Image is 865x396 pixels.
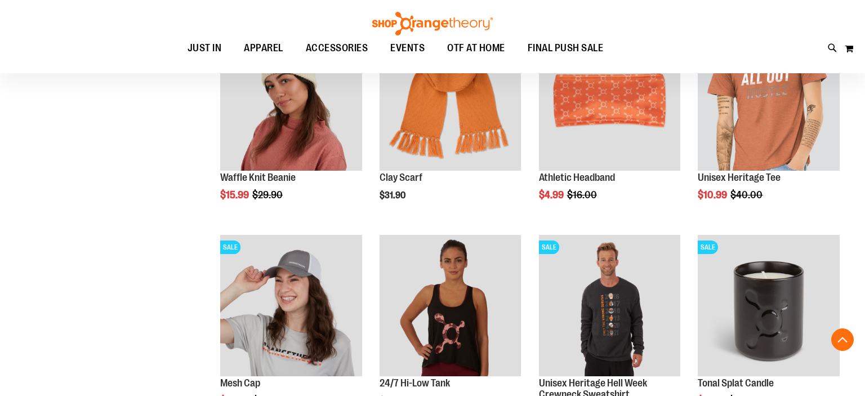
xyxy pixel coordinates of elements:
img: Product image for Unisex Heritage Hell Week Crewneck Sweatshirt [539,235,681,377]
a: EVENTS [379,35,436,61]
span: FINAL PUSH SALE [528,35,604,61]
span: $31.90 [380,190,407,201]
div: product [215,23,368,229]
span: EVENTS [390,35,425,61]
span: OTF AT HOME [447,35,505,61]
a: Mesh Cap [220,377,260,389]
a: Tonal Splat Candle [698,377,774,389]
span: SALE [220,241,240,254]
img: Product image for Athletic Headband [539,29,681,171]
span: SALE [698,241,718,254]
a: Unisex Heritage Tee [698,172,781,183]
a: FINAL PUSH SALE [516,35,615,61]
span: JUST IN [188,35,222,61]
img: Product image for Waffle Knit Beanie [220,29,362,171]
span: $16.00 [567,189,599,201]
a: ACCESSORIES [295,35,380,61]
a: Product image for Unisex Heritage TeeSALESALE [698,29,840,172]
img: Product image for Unisex Heritage Tee [698,29,840,171]
a: Clay Scarf [380,29,521,172]
div: product [533,23,686,229]
a: Waffle Knit Beanie [220,172,296,183]
span: APPAREL [244,35,283,61]
span: SALE [539,241,559,254]
div: product [692,23,845,229]
img: Shop Orangetheory [371,12,494,35]
div: product [374,23,527,229]
span: $10.99 [698,189,729,201]
span: $4.99 [539,189,565,201]
a: JUST IN [176,35,233,61]
img: Product image for Tonal Splat Candle [698,235,840,377]
img: Product image for 24/7 Hi-Low Tank [380,235,521,377]
button: Back To Top [831,328,854,351]
span: $40.00 [730,189,764,201]
a: Product image for Orangetheory Mesh CapSALESALE [220,235,362,379]
a: Product image for Athletic HeadbandSALESALE [539,29,681,172]
a: Product image for Tonal Splat CandleSALE [698,235,840,379]
a: Product image for Unisex Heritage Hell Week Crewneck SweatshirtSALESALE [539,235,681,379]
a: Product image for Waffle Knit BeanieSALESALE [220,29,362,172]
span: $15.99 [220,189,251,201]
a: Product image for 24/7 Hi-Low Tank [380,235,521,379]
span: ACCESSORIES [306,35,368,61]
a: 24/7 Hi-Low Tank [380,377,450,389]
span: $29.90 [252,189,284,201]
img: Clay Scarf [380,29,521,171]
img: Product image for Orangetheory Mesh Cap [220,235,362,377]
a: Athletic Headband [539,172,615,183]
a: OTF AT HOME [436,35,516,61]
a: Clay Scarf [380,172,422,183]
a: APPAREL [233,35,295,61]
